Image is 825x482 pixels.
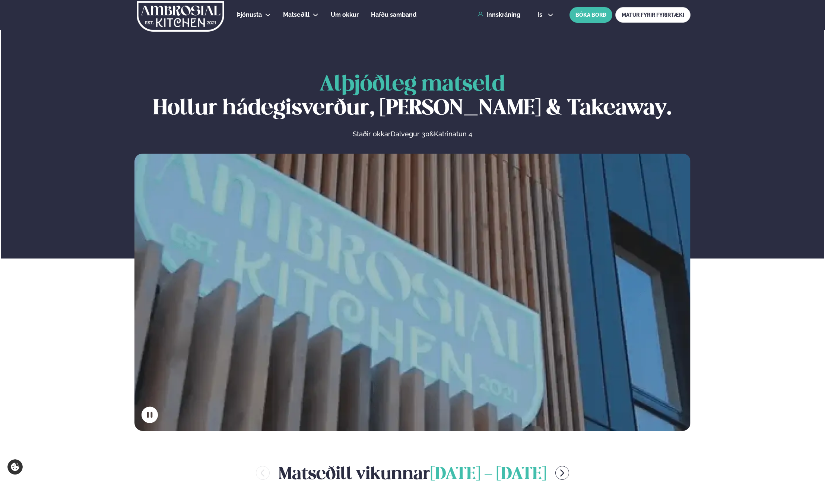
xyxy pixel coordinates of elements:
[371,11,416,18] span: Hafðu samband
[237,10,262,19] a: Þjónusta
[331,10,359,19] a: Um okkur
[237,11,262,18] span: Þjónusta
[569,7,612,23] button: BÓKA BORÐ
[283,11,310,18] span: Matseðill
[615,7,691,23] a: MATUR FYRIR FYRIRTÆKI
[136,1,225,32] img: logo
[371,10,416,19] a: Hafðu samband
[434,130,472,139] a: Katrinatun 4
[256,466,270,480] button: menu-btn-left
[532,12,559,18] button: is
[391,130,429,139] a: Dalvegur 30
[283,10,310,19] a: Matseðill
[134,73,691,121] h1: Hollur hádegisverður, [PERSON_NAME] & Takeaway.
[272,130,553,139] p: Staðir okkar &
[537,12,545,18] span: is
[320,74,505,95] span: Alþjóðleg matseld
[7,459,23,475] a: Cookie settings
[555,466,569,480] button: menu-btn-right
[331,11,359,18] span: Um okkur
[477,12,520,18] a: Innskráning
